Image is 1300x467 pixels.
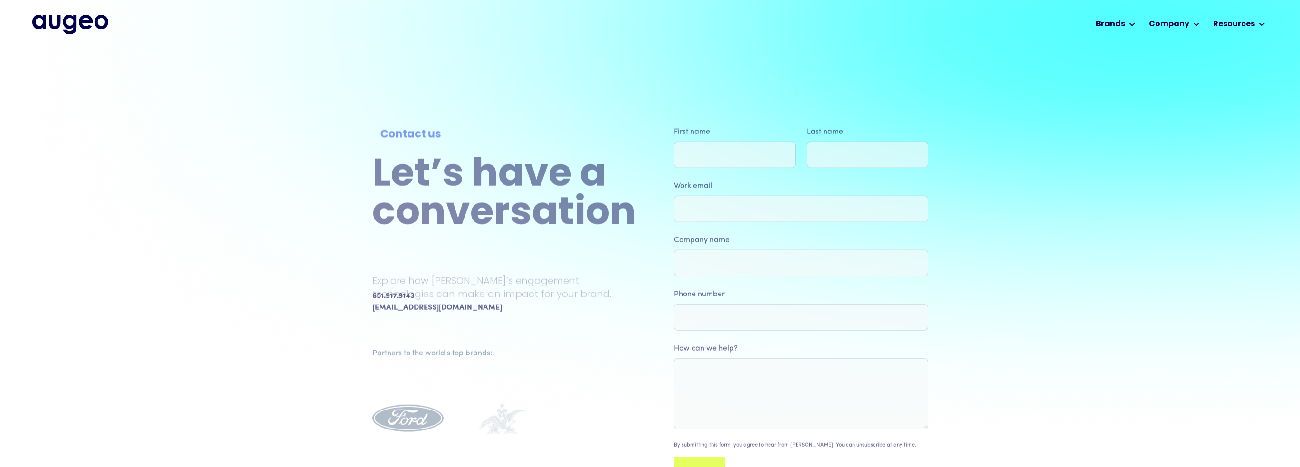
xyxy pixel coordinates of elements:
a: home [32,15,108,34]
label: First name [674,126,796,138]
img: Augeo's full logo in midnight blue. [32,15,108,34]
label: How can we help? [674,343,928,354]
label: Last name [807,126,928,138]
div: Resources [1213,19,1255,30]
div: Contact us [380,127,628,143]
label: Work email [674,181,928,192]
h2: Let’s have a conversation [372,157,636,234]
p: Explore how [PERSON_NAME]’s engagement technologies can make an impact for your brand. [372,274,636,301]
div: Brands [1096,19,1125,30]
div: Partners to the world’s top brands: [372,348,632,359]
div: Company [1149,19,1189,30]
a: [EMAIL_ADDRESS][DOMAIN_NAME] [372,302,502,314]
label: Company name [674,235,928,246]
div: By submitting this form, you agree to hear from [PERSON_NAME]. You can unsubscribe at any time. [674,442,916,450]
label: Phone number [674,289,928,300]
